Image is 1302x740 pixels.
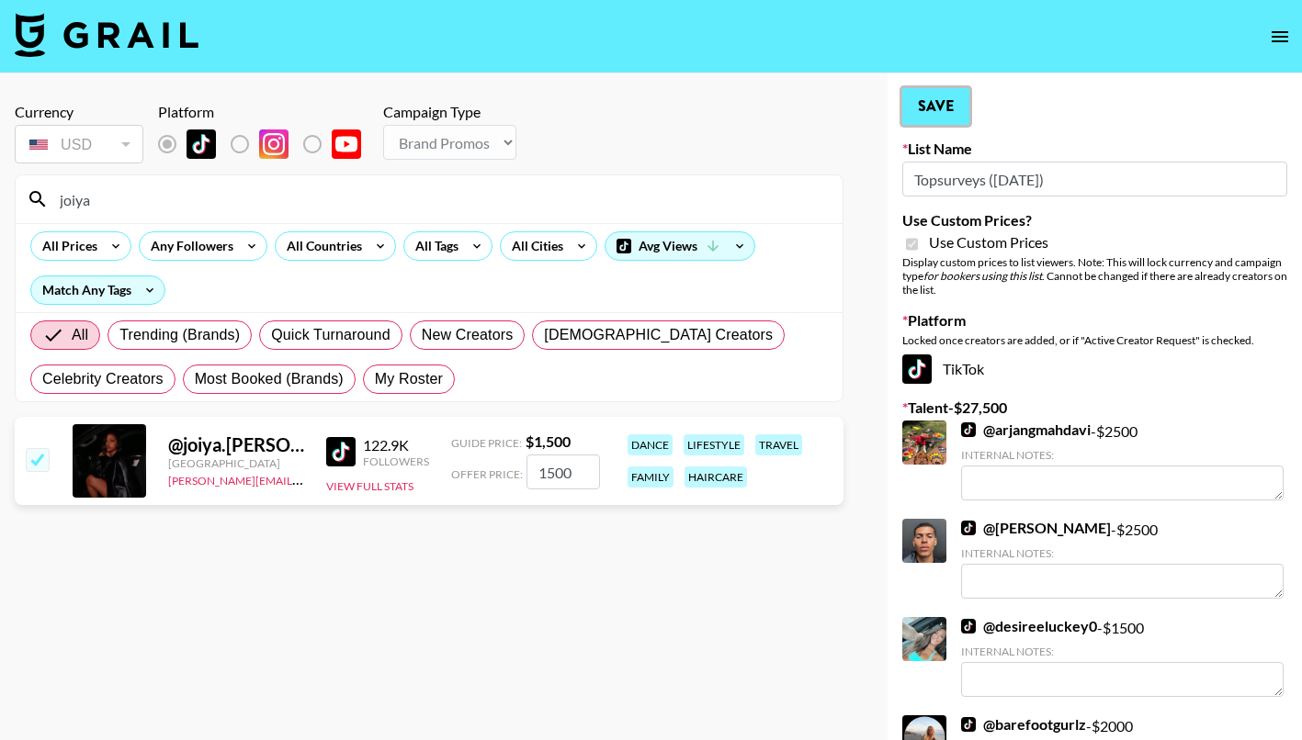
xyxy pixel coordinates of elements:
span: Offer Price: [451,467,523,481]
div: Currency [15,103,143,121]
div: - $ 2500 [961,420,1284,500]
div: haircare [685,466,747,488]
div: Internal Notes: [961,448,1284,462]
span: All [72,324,88,346]
div: dance [628,434,673,455]
div: lifestyle [684,434,744,455]
img: Grail Talent [15,13,198,57]
div: 122.9K [363,436,429,454]
span: Celebrity Creators [42,368,164,390]
div: - $ 1500 [961,617,1284,697]
img: TikTok [961,422,976,437]
div: Platform [158,103,376,121]
img: TikTok [961,619,976,633]
span: Use Custom Prices [929,233,1048,252]
button: open drawer [1262,18,1298,55]
img: TikTok [961,521,976,535]
div: All Countries [276,232,366,260]
div: Avg Views [606,232,754,260]
img: Instagram [259,129,289,159]
img: TikTok [187,129,216,159]
div: Campaign Type [383,103,516,121]
span: [DEMOGRAPHIC_DATA] Creators [544,324,773,346]
a: @desireeluckey0 [961,617,1097,635]
label: List Name [902,140,1287,158]
img: YouTube [332,129,361,159]
a: @barefootgurlz [961,715,1086,734]
div: Any Followers [140,232,237,260]
div: - $ 2500 [961,519,1284,599]
div: family [628,466,674,488]
div: All Tags [404,232,462,260]
div: TikTok [902,354,1287,384]
strong: $ 1,500 [526,432,571,450]
input: Search by User Name [49,185,832,214]
img: TikTok [961,717,976,732]
div: Currency is locked to USD [15,121,143,167]
div: Locked once creators are added, or if "Active Creator Request" is checked. [902,333,1287,347]
span: New Creators [422,324,514,346]
em: for bookers using this list [923,269,1042,283]
div: travel [755,434,802,455]
div: USD [18,129,140,161]
img: TikTok [902,354,932,384]
div: Display custom prices to list viewers. Note: This will lock currency and campaign type . Cannot b... [902,255,1287,297]
label: Platform [902,311,1287,330]
div: Match Any Tags [31,276,164,304]
button: Save [902,88,969,125]
div: @ joiya.[PERSON_NAME] [168,433,304,456]
span: Trending (Brands) [119,324,240,346]
label: Use Custom Prices? [902,211,1287,230]
input: 1,500 [526,454,600,489]
div: Internal Notes: [961,645,1284,658]
span: Quick Turnaround [271,324,391,346]
span: Guide Price: [451,436,522,450]
div: Followers [363,454,429,468]
div: Internal Notes: [961,546,1284,560]
div: All Cities [501,232,567,260]
div: All Prices [31,232,101,260]
img: TikTok [326,437,356,466]
span: Most Booked (Brands) [195,368,344,390]
a: @arjangmahdavi [961,420,1091,439]
a: @[PERSON_NAME] [961,519,1111,537]
label: Talent - $ 27,500 [902,398,1287,417]
span: My Roster [375,368,443,390]
a: [PERSON_NAME][EMAIL_ADDRESS][PERSON_NAME][DOMAIN_NAME] [168,470,527,488]
div: [GEOGRAPHIC_DATA] [168,456,304,470]
div: List locked to TikTok. [158,125,376,163]
button: View Full Stats [326,479,413,493]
